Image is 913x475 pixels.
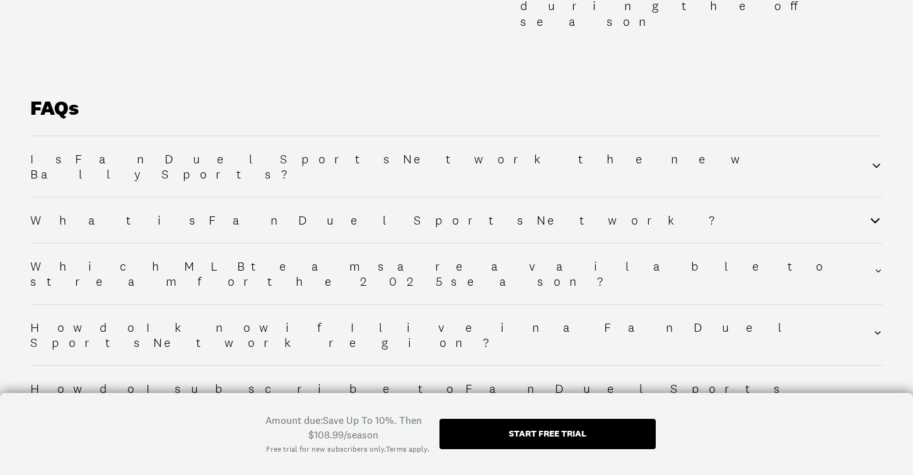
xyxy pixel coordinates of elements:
[30,97,883,136] h1: FAQs
[30,259,874,289] h2: Which MLB teams are available to stream for the 2025 season?
[30,381,869,411] h2: How do I subscribe to FanDuel Sports Network?
[30,213,738,228] h2: What is FanDuel Sports Network?
[386,444,427,455] a: Terms apply
[509,429,586,438] div: Start free trial
[30,151,870,182] h2: Is FanDuel Sports Network the new Bally Sports?
[266,444,429,455] div: Free trial for new subscribers only. .
[30,320,873,350] h2: How do I know if I live in a FanDuel Sports Network region?
[257,413,429,442] div: Amount due: Save Up To 10%. Then $108.99/season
